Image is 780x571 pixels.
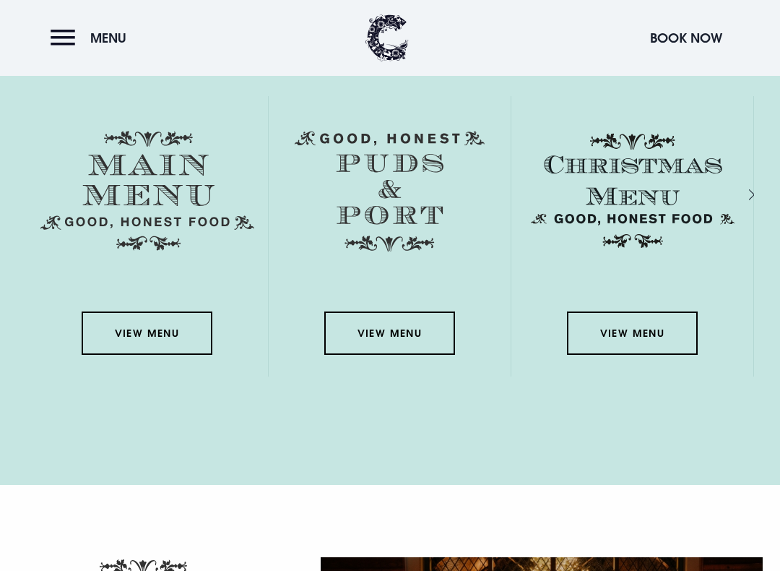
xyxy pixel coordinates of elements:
div: Next slide [729,184,743,205]
a: View Menu [567,312,697,355]
a: View Menu [324,312,454,355]
button: Menu [51,22,134,53]
img: Clandeboye Lodge [365,14,409,61]
button: Book Now [643,22,729,53]
img: Christmas Menu SVG [526,131,740,251]
span: Menu [90,30,126,46]
img: Menu main menu [40,131,254,251]
a: View Menu [82,312,212,355]
img: Menu puds and port [295,131,485,252]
